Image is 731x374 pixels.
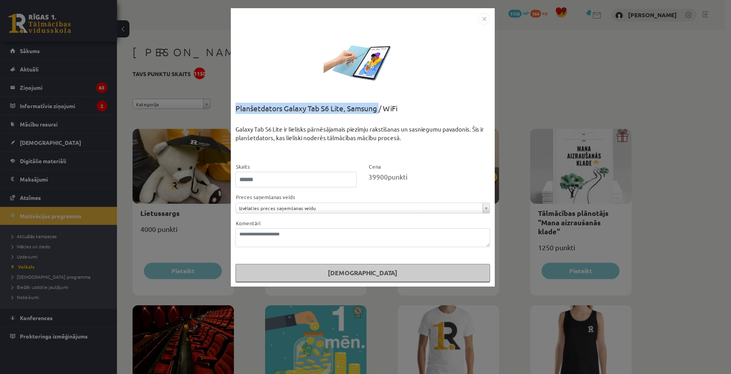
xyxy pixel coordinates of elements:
a: Close [478,14,490,21]
div: Galaxy Tab S6 Lite ir lielisks pārnēsājamais piezīmju rakstīšanas un sasniegumu pavadonis. Šis ir... [235,125,490,162]
label: Preces saņemšanas veids [235,193,295,201]
span: 39900 [368,173,388,181]
div: Planšetdators Galaxy Tab S6 Lite, Samsung / WiFi [235,103,490,125]
span: Izvēlaties preces saņemšanas veidu [239,203,480,213]
div: punkti [368,172,490,182]
button: [DEMOGRAPHIC_DATA] [235,264,490,282]
label: Cena [368,163,381,171]
a: Izvēlaties preces saņemšanas veidu [236,203,490,213]
label: Skaits [235,163,250,171]
img: motivation-modal-close-c4c6120e38224f4335eb81b515c8231475e344d61debffcd306e703161bf1fac.png [478,13,490,25]
label: Komentāri [235,219,260,227]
